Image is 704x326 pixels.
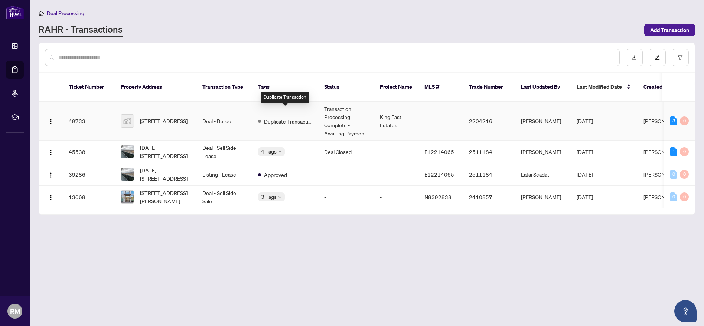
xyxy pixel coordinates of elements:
[626,49,643,66] button: download
[678,55,683,60] span: filter
[680,170,689,179] div: 0
[45,115,57,127] button: Logo
[45,168,57,180] button: Logo
[374,141,418,163] td: -
[577,171,593,178] span: [DATE]
[140,144,190,160] span: [DATE]-[STREET_ADDRESS]
[121,115,134,127] img: thumbnail-img
[650,24,689,36] span: Add Transaction
[264,171,287,179] span: Approved
[140,117,188,125] span: [STREET_ADDRESS]
[463,186,515,208] td: 2410857
[643,171,684,178] span: [PERSON_NAME]
[418,73,463,102] th: MLS #
[261,92,309,103] div: Duplicate Transaction
[318,73,374,102] th: Status
[318,141,374,163] td: Deal Closed
[196,102,252,141] td: Deal - Builder
[39,11,44,16] span: home
[577,83,622,91] span: Last Modified Date
[680,116,689,125] div: 0
[672,49,689,66] button: filter
[374,186,418,208] td: -
[515,102,571,141] td: [PERSON_NAME]
[644,24,695,36] button: Add Transaction
[63,141,115,163] td: 45538
[278,150,282,154] span: down
[571,73,638,102] th: Last Modified Date
[318,102,374,141] td: Transaction Processing Complete - Awaiting Payment
[264,117,312,125] span: Duplicate Transaction
[278,195,282,199] span: down
[643,118,684,124] span: [PERSON_NAME]
[48,119,54,125] img: Logo
[424,171,454,178] span: E12214065
[632,55,637,60] span: download
[318,163,374,186] td: -
[121,191,134,203] img: thumbnail-img
[39,23,123,37] a: RAHR - Transactions
[463,102,515,141] td: 2204216
[196,186,252,208] td: Deal - Sell Side Sale
[6,6,24,19] img: logo
[261,192,277,201] span: 3 Tags
[45,146,57,158] button: Logo
[577,194,593,200] span: [DATE]
[45,191,57,203] button: Logo
[63,102,115,141] td: 49733
[515,73,571,102] th: Last Updated By
[643,148,684,155] span: [PERSON_NAME]
[515,186,571,208] td: [PERSON_NAME]
[261,147,277,156] span: 4 Tags
[463,141,515,163] td: 2511184
[121,145,134,158] img: thumbnail-img
[374,102,418,141] td: King East Estates
[670,192,677,201] div: 0
[670,116,677,125] div: 3
[515,163,571,186] td: Latai Seadat
[63,163,115,186] td: 39286
[48,195,54,201] img: Logo
[63,186,115,208] td: 13068
[655,55,660,60] span: edit
[424,148,454,155] span: E12214065
[424,194,452,200] span: N8392838
[48,149,54,155] img: Logo
[374,163,418,186] td: -
[140,166,190,182] span: [DATE]-[STREET_ADDRESS]
[318,186,374,208] td: -
[140,189,190,205] span: [STREET_ADDRESS][PERSON_NAME]
[463,73,515,102] th: Trade Number
[515,141,571,163] td: [PERSON_NAME]
[463,163,515,186] td: 2511184
[577,118,593,124] span: [DATE]
[638,73,682,102] th: Created By
[643,194,684,200] span: [PERSON_NAME]
[196,141,252,163] td: Deal - Sell Side Lease
[670,147,677,156] div: 1
[48,172,54,178] img: Logo
[674,300,697,322] button: Open asap
[196,163,252,186] td: Listing - Lease
[47,10,84,17] span: Deal Processing
[680,147,689,156] div: 0
[649,49,666,66] button: edit
[670,170,677,179] div: 0
[577,148,593,155] span: [DATE]
[121,168,134,181] img: thumbnail-img
[374,73,418,102] th: Project Name
[252,73,318,102] th: Tags
[10,306,20,316] span: RM
[63,73,115,102] th: Ticket Number
[115,73,196,102] th: Property Address
[680,192,689,201] div: 0
[196,73,252,102] th: Transaction Type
